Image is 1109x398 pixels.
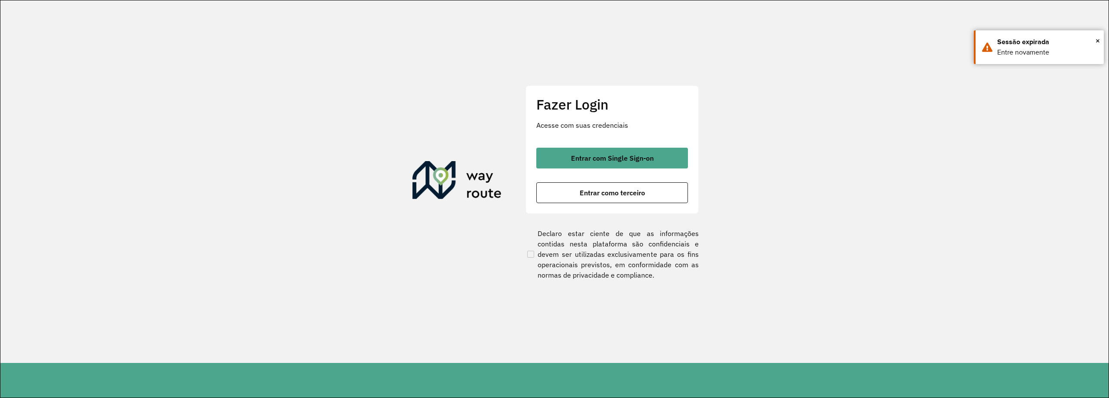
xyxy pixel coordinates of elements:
p: Acesse com suas credenciais [536,120,688,130]
span: × [1096,34,1100,47]
button: button [536,148,688,168]
span: Entrar com Single Sign-on [571,155,654,162]
button: button [536,182,688,203]
h2: Fazer Login [536,96,688,113]
img: Roteirizador AmbevTech [412,161,502,203]
button: Close [1096,34,1100,47]
label: Declaro estar ciente de que as informações contidas nesta plataforma são confidenciais e devem se... [525,228,699,280]
span: Entrar como terceiro [580,189,645,196]
div: Sessão expirada [997,37,1097,47]
div: Entre novamente [997,47,1097,58]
